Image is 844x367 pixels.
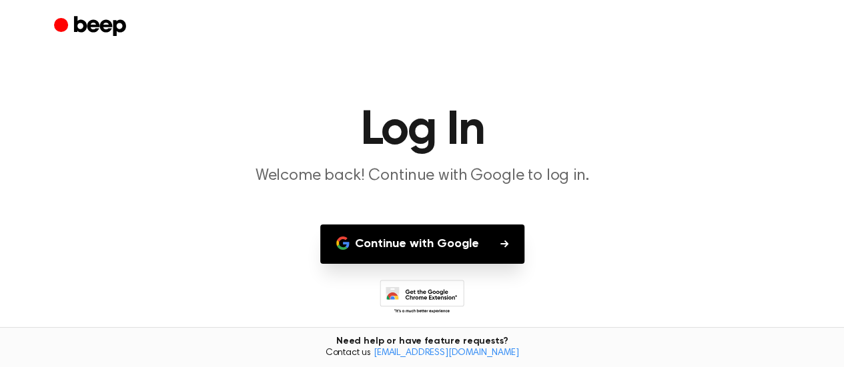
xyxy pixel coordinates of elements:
[166,165,679,187] p: Welcome back! Continue with Google to log in.
[54,14,129,40] a: Beep
[374,348,519,358] a: [EMAIL_ADDRESS][DOMAIN_NAME]
[81,107,764,155] h1: Log In
[8,348,836,360] span: Contact us
[320,224,524,264] button: Continue with Google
